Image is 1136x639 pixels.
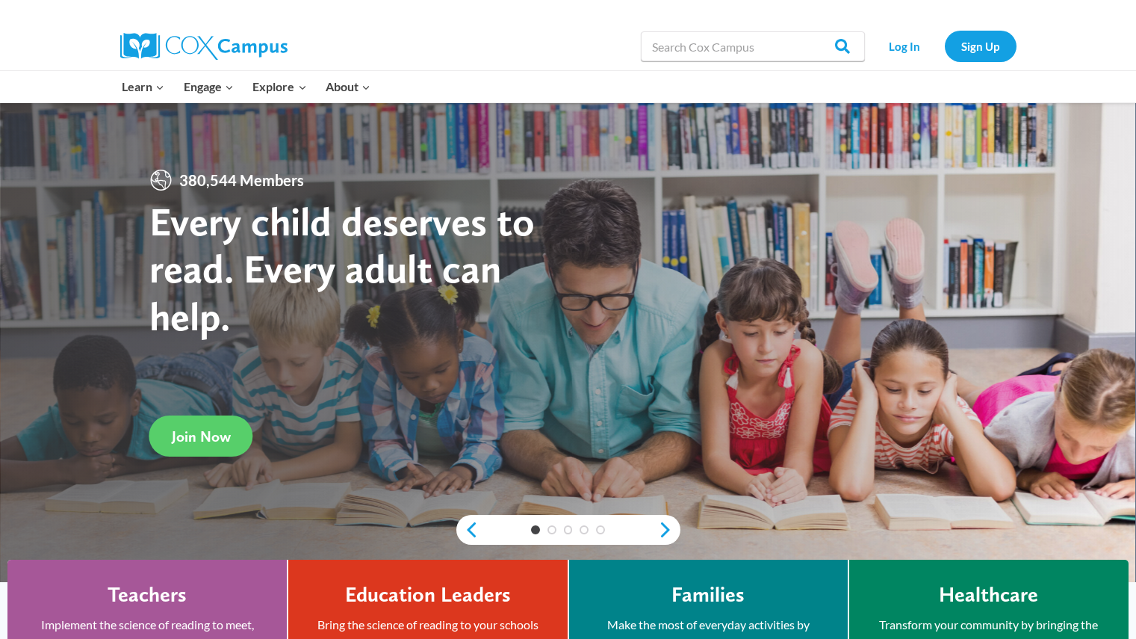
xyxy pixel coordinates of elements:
input: Search Cox Campus [641,31,865,61]
div: content slider buttons [456,515,680,545]
span: About [326,77,370,96]
a: 1 [531,525,540,534]
a: previous [456,521,479,539]
nav: Primary Navigation [113,71,380,102]
a: 3 [564,525,573,534]
h4: Families [671,582,745,608]
a: 2 [547,525,556,534]
a: next [658,521,680,539]
span: Explore [252,77,306,96]
a: 4 [580,525,589,534]
a: Sign Up [945,31,1016,61]
h4: Teachers [108,582,187,608]
span: Join Now [172,427,231,445]
span: Learn [122,77,164,96]
span: 380,544 Members [173,168,310,192]
a: Join Now [149,416,253,457]
h4: Healthcare [939,582,1038,608]
strong: Every child deserves to read. Every adult can help. [149,197,535,340]
nav: Secondary Navigation [872,31,1016,61]
a: 5 [596,525,605,534]
a: Log In [872,31,937,61]
span: Engage [184,77,234,96]
h4: Education Leaders [345,582,511,608]
img: Cox Campus [120,33,288,60]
